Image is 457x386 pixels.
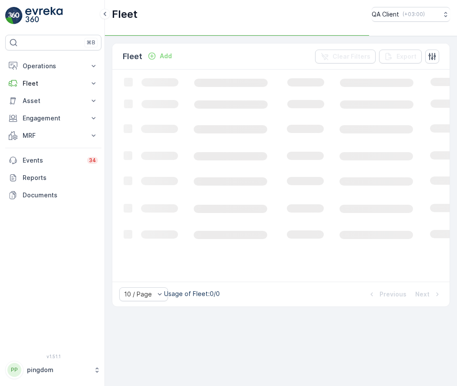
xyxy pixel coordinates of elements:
[23,156,82,165] p: Events
[23,114,84,123] p: Engagement
[89,157,96,164] p: 34
[5,186,101,204] a: Documents
[366,289,407,299] button: Previous
[23,131,84,140] p: MRF
[23,62,84,70] p: Operations
[123,50,142,63] p: Fleet
[5,92,101,110] button: Asset
[403,11,425,18] p: ( +03:00 )
[112,7,138,21] p: Fleet
[164,289,220,298] p: Usage of Fleet : 0/0
[5,169,101,186] a: Reports
[333,52,370,61] p: Clear Filters
[23,96,84,105] p: Asset
[379,50,422,63] button: Export
[27,366,89,374] p: pingdom
[5,127,101,144] button: MRF
[5,354,101,359] span: v 1.51.1
[372,7,450,22] button: QA Client(+03:00)
[415,290,430,299] p: Next
[5,152,101,169] a: Events34
[87,39,95,46] p: ⌘B
[5,110,101,127] button: Engagement
[7,363,21,377] div: PP
[23,191,98,200] p: Documents
[5,75,101,92] button: Fleet
[372,10,399,19] p: QA Client
[315,50,376,63] button: Clear Filters
[23,173,98,182] p: Reports
[5,361,101,379] button: PPpingdom
[5,7,23,24] img: logo
[5,57,101,75] button: Operations
[23,79,84,88] p: Fleet
[414,289,443,299] button: Next
[397,52,417,61] p: Export
[144,51,175,61] button: Add
[160,52,172,60] p: Add
[25,7,63,24] img: logo_light-DOdMpM7g.png
[380,290,407,299] p: Previous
